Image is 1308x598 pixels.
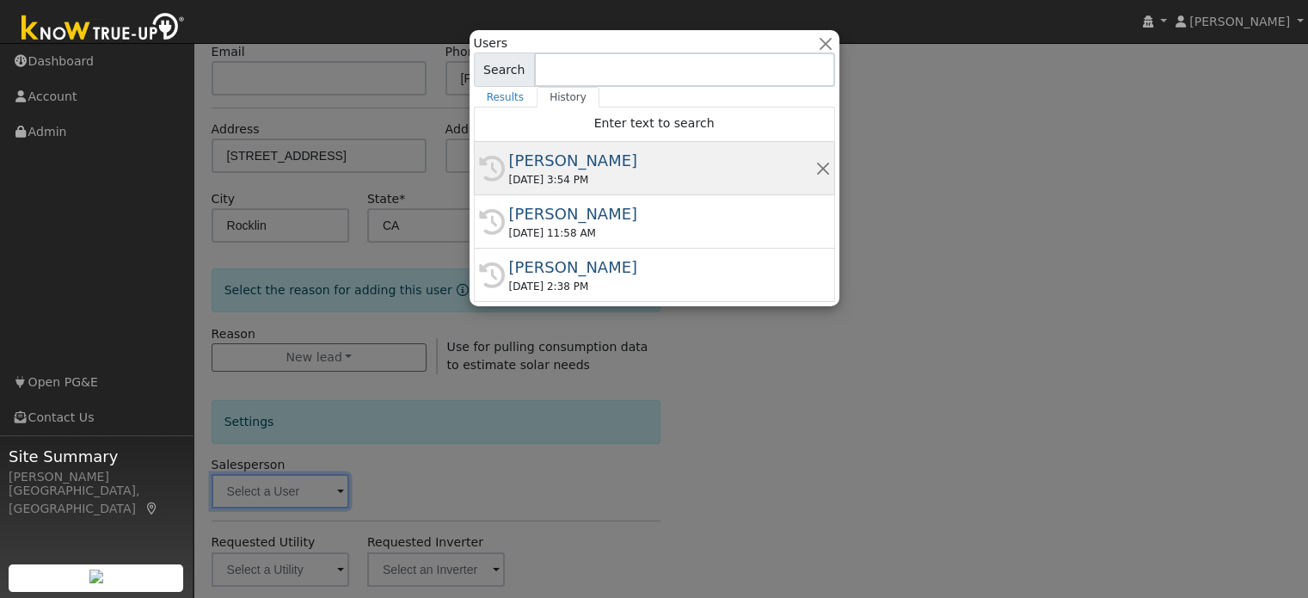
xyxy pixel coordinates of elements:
[814,159,831,177] button: Remove this history
[509,202,815,225] div: [PERSON_NAME]
[479,262,505,288] i: History
[89,570,103,583] img: retrieve
[1189,15,1290,28] span: [PERSON_NAME]
[479,209,505,235] i: History
[474,52,535,87] span: Search
[9,445,184,468] span: Site Summary
[594,116,715,130] span: Enter text to search
[9,468,184,486] div: [PERSON_NAME]
[509,256,815,279] div: [PERSON_NAME]
[509,279,815,294] div: [DATE] 2:38 PM
[9,482,184,518] div: [GEOGRAPHIC_DATA], [GEOGRAPHIC_DATA]
[13,9,193,48] img: Know True-Up
[474,87,537,108] a: Results
[537,87,599,108] a: History
[479,156,505,182] i: History
[144,502,160,515] a: Map
[474,34,507,52] span: Users
[509,172,815,188] div: [DATE] 3:54 PM
[509,149,815,172] div: [PERSON_NAME]
[509,225,815,241] div: [DATE] 11:58 AM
